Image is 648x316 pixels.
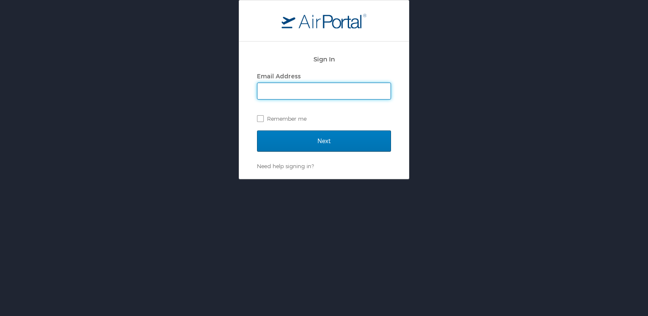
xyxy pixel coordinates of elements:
label: Remember me [257,112,391,125]
h2: Sign In [257,54,391,64]
img: logo [282,13,366,28]
label: Email Address [257,72,301,80]
a: Need help signing in? [257,163,314,169]
input: Next [257,130,391,152]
